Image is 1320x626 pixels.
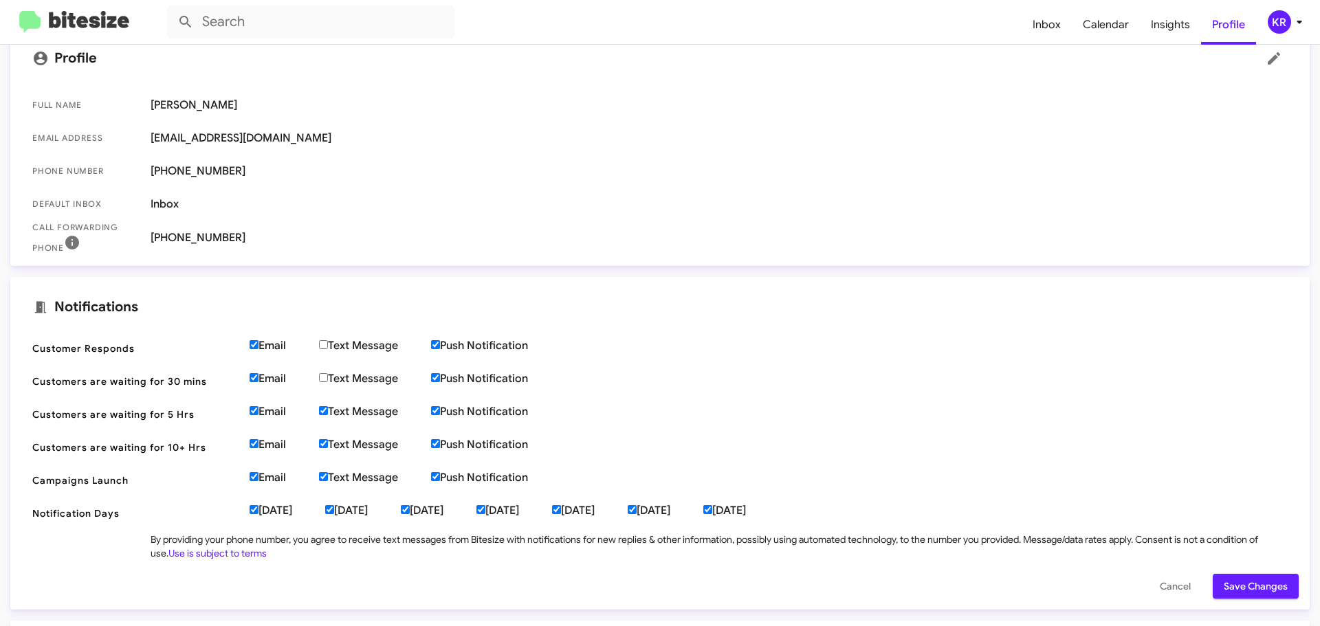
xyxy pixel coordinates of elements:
[319,472,328,481] input: Text Message
[431,406,440,415] input: Push Notification
[166,5,455,38] input: Search
[250,504,325,517] label: [DATE]
[151,231,1288,245] span: [PHONE_NUMBER]
[250,472,258,481] input: Email
[32,98,140,112] span: Full Name
[151,164,1288,178] span: [PHONE_NUMBER]
[552,505,561,514] input: [DATE]
[476,504,552,517] label: [DATE]
[703,504,779,517] label: [DATE]
[32,375,239,388] span: Customers are waiting for 30 mins
[1268,10,1291,34] div: KR
[151,98,1288,112] span: [PERSON_NAME]
[431,471,561,484] label: Push Notification
[250,406,258,415] input: Email
[431,373,440,382] input: Push Notification
[431,438,561,451] label: Push Notification
[431,340,440,349] input: Push Notification
[250,339,319,353] label: Email
[1224,574,1288,599] span: Save Changes
[1140,5,1201,45] a: Insights
[628,504,703,517] label: [DATE]
[431,405,561,418] label: Push Notification
[250,405,319,418] label: Email
[32,131,140,145] span: Email Address
[1022,5,1072,45] a: Inbox
[250,372,319,385] label: Email
[319,373,328,382] input: Text Message
[431,372,561,385] label: Push Notification
[32,440,239,454] span: Customers are waiting for 10+ Hrs
[431,439,440,448] input: Push Notification
[151,197,1288,211] span: Inbox
[1213,574,1299,599] button: Save Changes
[319,405,431,418] label: Text Message
[32,221,140,255] span: Call Forwarding Phone
[250,439,258,448] input: Email
[1149,574,1202,599] button: Cancel
[319,339,431,353] label: Text Message
[319,372,431,385] label: Text Message
[250,471,319,484] label: Email
[250,340,258,349] input: Email
[32,45,1288,72] mat-card-title: Profile
[32,407,239,421] span: Customers are waiting for 5 Hrs
[319,438,431,451] label: Text Message
[628,505,637,514] input: [DATE]
[151,131,1288,145] span: [EMAIL_ADDRESS][DOMAIN_NAME]
[1160,574,1191,599] span: Cancel
[476,505,485,514] input: [DATE]
[325,504,401,517] label: [DATE]
[319,406,328,415] input: Text Message
[319,439,328,448] input: Text Message
[32,164,140,178] span: Phone number
[151,533,1288,560] div: By providing your phone number, you agree to receive text messages from Bitesize with notificatio...
[168,547,267,559] a: Use is subject to terms
[250,505,258,514] input: [DATE]
[250,373,258,382] input: Email
[431,339,561,353] label: Push Notification
[401,504,476,517] label: [DATE]
[401,505,410,514] input: [DATE]
[32,197,140,211] span: Default Inbox
[1072,5,1140,45] a: Calendar
[552,504,628,517] label: [DATE]
[325,505,334,514] input: [DATE]
[32,473,239,487] span: Campaigns Launch
[319,471,431,484] label: Text Message
[32,506,239,520] span: Notification Days
[1256,10,1305,34] button: KR
[1201,5,1256,45] a: Profile
[32,299,1288,315] mat-card-title: Notifications
[319,340,328,349] input: Text Message
[250,438,319,451] label: Email
[431,472,440,481] input: Push Notification
[703,505,712,514] input: [DATE]
[32,342,239,355] span: Customer Responds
